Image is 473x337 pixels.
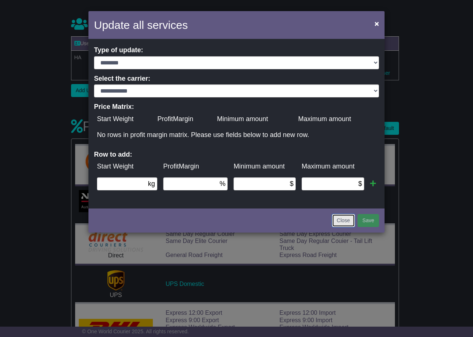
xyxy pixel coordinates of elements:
td: Start Weight [94,111,154,127]
td: ProfitMargin [154,111,214,127]
button: Close [332,214,355,227]
label: Type of update: [94,46,143,54]
td: Minimum amount [231,159,299,174]
td: ProfitMargin [160,159,231,174]
b: Price Matrix: [94,103,134,110]
label: Select the carrier: [94,75,150,83]
button: Close [371,16,383,31]
td: Start Weight [94,159,160,174]
td: No rows in profit margin matrix. Please use fields below to add new row. [94,127,379,143]
td: Maximum amount [295,111,379,127]
b: Row to add: [94,151,132,158]
span: Update all services [94,19,188,31]
button: Save [358,214,379,227]
span: × [375,19,379,28]
td: Maximum amount [299,159,367,174]
td: Minimum amount [214,111,295,127]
